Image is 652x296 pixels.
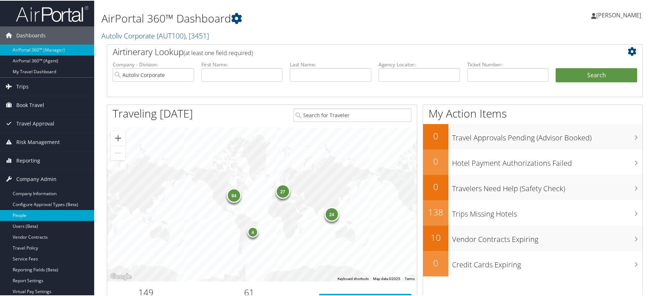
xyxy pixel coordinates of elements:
span: Reporting [16,151,40,169]
a: Autoliv Corporate [101,30,209,40]
span: Company Admin [16,169,57,188]
a: 0Credit Cards Expiring [423,250,643,276]
h2: 0 [423,256,448,268]
span: (at least one field required) [184,48,253,56]
h2: 10 [423,231,448,243]
a: 0Travelers Need Help (Safety Check) [423,174,643,200]
span: Dashboards [16,26,46,44]
a: 0Hotel Payment Authorizations Failed [423,149,643,174]
div: 4 [247,226,258,237]
h1: My Action Items [423,105,643,120]
button: Keyboard shortcuts [338,276,369,281]
button: Search [556,67,637,82]
h2: 138 [423,205,448,218]
h3: Travel Approvals Pending (Advisor Booked) [452,128,643,142]
h3: Trips Missing Hotels [452,205,643,218]
h2: 0 [423,180,448,192]
span: ( AUT100 ) [157,30,185,40]
h2: Airtinerary Lookup [113,45,593,57]
span: Risk Management [16,132,60,151]
button: Zoom out [111,145,125,160]
a: 10Vendor Contracts Expiring [423,225,643,250]
h1: AirPortal 360™ Dashboard [101,10,466,25]
h3: Hotel Payment Authorizations Failed [452,154,643,168]
h3: Credit Cards Expiring [452,255,643,269]
h3: Vendor Contracts Expiring [452,230,643,244]
h2: 0 [423,155,448,167]
span: Trips [16,77,29,95]
label: Agency Locator: [379,60,460,67]
span: Travel Approval [16,114,54,132]
div: 24 [324,206,339,221]
h2: 0 [423,129,448,141]
h1: Traveling [DATE] [113,105,193,120]
img: Google [109,271,133,281]
a: Open this area in Google Maps (opens a new window) [109,271,133,281]
img: airportal-logo.png [16,5,88,22]
div: 27 [275,183,290,198]
h3: Travelers Need Help (Safety Check) [452,179,643,193]
label: Company - Division: [113,60,194,67]
label: First Name: [201,60,283,67]
span: [PERSON_NAME] [596,11,641,18]
button: Zoom in [111,130,125,145]
span: Map data ©2025 [373,276,400,280]
a: 138Trips Missing Hotels [423,200,643,225]
span: , [ 3451 ] [185,30,209,40]
input: Search for Traveler [293,108,411,121]
a: 0Travel Approvals Pending (Advisor Booked) [423,123,643,149]
div: 94 [226,188,241,202]
span: Book Travel [16,95,44,114]
label: Ticket Number: [467,60,549,67]
label: Last Name: [290,60,371,67]
a: [PERSON_NAME] [591,4,648,25]
a: Terms (opens in new tab) [405,276,415,280]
